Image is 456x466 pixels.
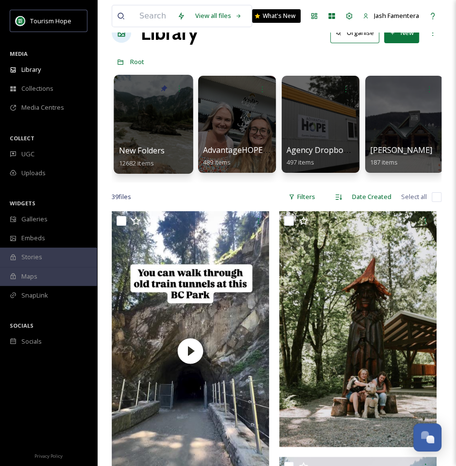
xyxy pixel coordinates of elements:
[370,145,432,155] span: [PERSON_NAME]
[130,56,144,67] a: Root
[21,168,46,178] span: Uploads
[21,84,53,93] span: Collections
[119,145,165,156] span: New Folders
[287,146,373,166] a: Agency Dropbox Assets497 items
[21,291,48,300] span: SnapLink
[384,23,419,43] button: New
[10,322,34,329] span: SOCIALS
[287,158,314,166] span: 497 items
[135,5,172,27] input: Search your library
[358,6,424,25] a: Jash Famentera
[330,23,379,43] button: Organise
[203,146,308,166] a: AdvantageHOPE Image Bank489 items
[370,158,398,166] span: 187 items
[119,158,154,167] span: 12682 items
[279,211,437,447] img: Scenic Route 7 _ Syéx̱w Chó:leqw Adventure Park11.jpg
[287,145,373,155] span: Agency Dropbox Assets
[130,57,144,66] span: Root
[190,6,247,25] a: View all files
[10,134,34,142] span: COLLECT
[34,453,63,459] span: Privacy Policy
[34,449,63,461] a: Privacy Policy
[21,103,64,112] span: Media Centres
[203,158,231,166] span: 489 items
[10,200,35,207] span: WIDGETS
[21,233,45,243] span: Embeds
[252,9,301,23] a: What's New
[21,337,42,346] span: Socials
[10,50,28,57] span: MEDIA
[203,145,308,155] span: AdvantageHOPE Image Bank
[374,11,419,20] span: Jash Famentera
[30,17,71,25] span: Tourism Hope
[401,192,427,201] span: Select all
[347,187,396,206] div: Date Created
[119,146,165,167] a: New Folders12682 items
[21,215,48,224] span: Galleries
[413,423,441,451] button: Open Chat
[21,65,41,74] span: Library
[370,146,432,166] a: [PERSON_NAME]187 items
[21,252,42,262] span: Stories
[284,187,320,206] div: Filters
[21,272,37,281] span: Maps
[16,16,25,26] img: logo.png
[21,150,34,159] span: UGC
[112,192,131,201] span: 39 file s
[141,18,198,48] a: Library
